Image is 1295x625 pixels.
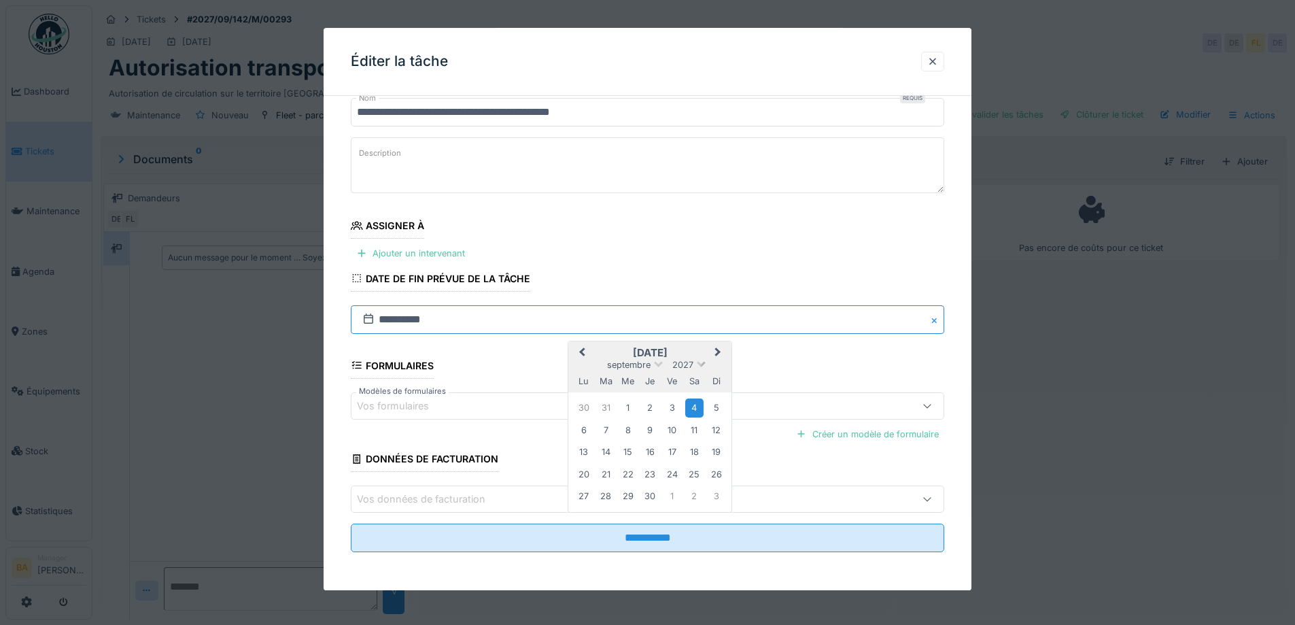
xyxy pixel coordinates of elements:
[791,425,944,443] div: Créer un modèle de formulaire
[356,386,449,397] label: Modèles de formulaires
[619,488,637,506] div: Choose mercredi 29 septembre 2027
[574,399,593,418] div: Choose lundi 30 août 2027
[619,399,637,418] div: Choose mercredi 1 septembre 2027
[619,421,637,439] div: Choose mercredi 8 septembre 2027
[351,449,498,472] div: Données de facturation
[351,53,448,70] h3: Éditer la tâche
[351,216,424,239] div: Assigner à
[619,465,637,484] div: Choose mercredi 22 septembre 2027
[685,465,704,484] div: Choose samedi 25 septembre 2027
[685,488,704,506] div: Choose samedi 2 octobre 2027
[597,399,615,418] div: Choose mardi 31 août 2027
[663,443,681,462] div: Choose vendredi 17 septembre 2027
[597,443,615,462] div: Choose mardi 14 septembre 2027
[685,443,704,462] div: Choose samedi 18 septembre 2027
[574,488,593,506] div: Choose lundi 27 septembre 2027
[929,305,944,334] button: Close
[574,421,593,439] div: Choose lundi 6 septembre 2027
[351,245,470,263] div: Ajouter un intervenant
[708,343,730,365] button: Next Month
[574,465,593,484] div: Choose lundi 20 septembre 2027
[685,421,704,439] div: Choose samedi 11 septembre 2027
[663,399,681,418] div: Choose vendredi 3 septembre 2027
[663,373,681,391] div: vendredi
[619,443,637,462] div: Choose mercredi 15 septembre 2027
[574,443,593,462] div: Choose lundi 13 septembre 2027
[641,465,659,484] div: Choose jeudi 23 septembre 2027
[357,492,504,507] div: Vos données de facturation
[351,356,434,379] div: Formulaires
[570,343,591,365] button: Previous Month
[707,488,725,506] div: Choose dimanche 3 octobre 2027
[573,397,727,507] div: Month septembre, 2027
[685,373,704,391] div: samedi
[707,421,725,439] div: Choose dimanche 12 septembre 2027
[357,399,448,413] div: Vos formulaires
[574,373,593,391] div: lundi
[356,146,404,163] label: Description
[685,399,704,418] div: Choose samedi 4 septembre 2027
[641,443,659,462] div: Choose jeudi 16 septembre 2027
[597,488,615,506] div: Choose mardi 28 septembre 2027
[597,373,615,391] div: mardi
[356,92,379,104] label: Nom
[597,465,615,484] div: Choose mardi 21 septembre 2027
[641,373,659,391] div: jeudi
[707,373,725,391] div: dimanche
[672,360,693,370] span: 2027
[607,360,651,370] span: septembre
[707,443,725,462] div: Choose dimanche 19 septembre 2027
[707,399,725,418] div: Choose dimanche 5 septembre 2027
[641,399,659,418] div: Choose jeudi 2 septembre 2027
[619,373,637,391] div: mercredi
[707,465,725,484] div: Choose dimanche 26 septembre 2027
[663,488,681,506] div: Choose vendredi 1 octobre 2027
[641,488,659,506] div: Choose jeudi 30 septembre 2027
[641,421,659,439] div: Choose jeudi 9 septembre 2027
[663,421,681,439] div: Choose vendredi 10 septembre 2027
[568,347,731,359] h2: [DATE]
[597,421,615,439] div: Choose mardi 7 septembre 2027
[900,92,925,103] div: Requis
[351,269,530,292] div: Date de fin prévue de la tâche
[663,465,681,484] div: Choose vendredi 24 septembre 2027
